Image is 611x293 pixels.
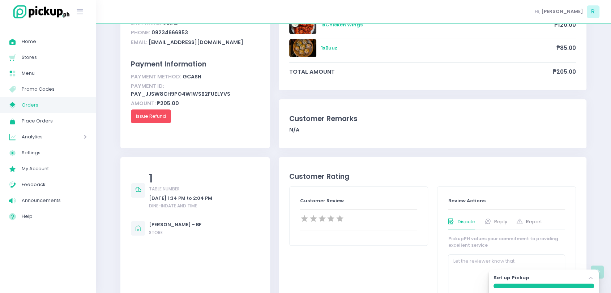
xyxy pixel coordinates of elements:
span: Review Actions [448,197,485,204]
div: Customer Rating [289,171,576,182]
button: Issue Refund [131,109,171,123]
span: Dine-in date and time [149,203,197,209]
span: Report [526,218,542,225]
span: Help [22,212,87,221]
span: Payment ID: [131,82,164,90]
span: Dispute [457,218,475,225]
span: Hi, [535,8,540,15]
span: Analytics [22,132,63,142]
div: [PERSON_NAME] - BF [149,221,201,228]
div: ₱205.00 [131,99,259,109]
span: Customer Review [300,197,344,204]
span: store [149,229,163,236]
span: table number [149,186,180,192]
div: PickupPH values your commitment to providing excellent service [448,236,565,249]
span: Orders [22,100,87,110]
span: Feedback [22,180,87,189]
span: Amount: [131,100,156,107]
label: Set up Pickup [493,274,529,281]
span: Reply [494,218,507,225]
span: Phone: [131,29,150,36]
span: Settings [22,148,87,158]
span: Stores [22,53,87,62]
div: [DATE] 1:34 PM to 2:04 PM [149,195,212,202]
span: Announcements [22,196,87,205]
span: [PERSON_NAME] [541,8,583,15]
div: gcash [131,72,259,82]
span: Menu [22,69,87,78]
div: pay_JJsW8cH9po4W1WSB2fuELyVs [131,82,259,99]
span: Home [22,37,87,46]
div: Payment Information [131,59,259,69]
span: Place Orders [22,116,87,126]
span: 1 [149,170,153,186]
span: Promo Codes [22,85,87,94]
div: [EMAIL_ADDRESS][DOMAIN_NAME] [131,38,259,47]
span: total amount [289,68,553,76]
span: Email: [131,39,148,46]
span: ₱205.00 [553,68,576,76]
div: Customer Remarks [289,113,576,124]
div: 09234666953 [131,28,259,38]
span: Payment Method: [131,73,181,80]
span: R [587,5,599,18]
span: My Account [22,164,87,173]
img: logo [9,4,70,20]
div: N/A [289,126,576,134]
